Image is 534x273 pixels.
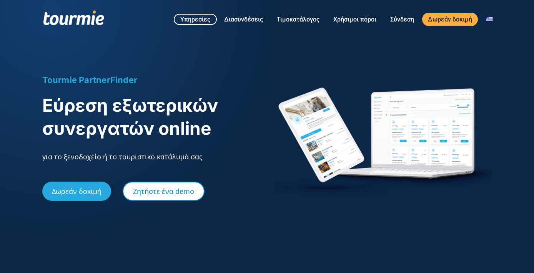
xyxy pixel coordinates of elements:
[218,15,269,24] a: Διασυνδέσεις
[42,75,138,85] span: Tourmie PartnerFinder
[42,152,203,161] span: για το ξενοδοχείο ή το τουριστικό κατάλυμά σας
[384,15,420,24] a: Σύνδεση
[42,94,218,139] span: Εύρεση εξωτερικών συνεργατών online
[174,14,217,25] a: Υπηρεσίες
[271,15,325,24] a: Τιμοκατάλογος
[422,13,478,26] a: Δωρεάν δοκιμή
[328,15,382,24] a: Χρήσιμοι πόροι
[123,182,205,201] a: Ζητήστε ένα demo
[42,182,111,201] a: Δωρεάν δοκιμή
